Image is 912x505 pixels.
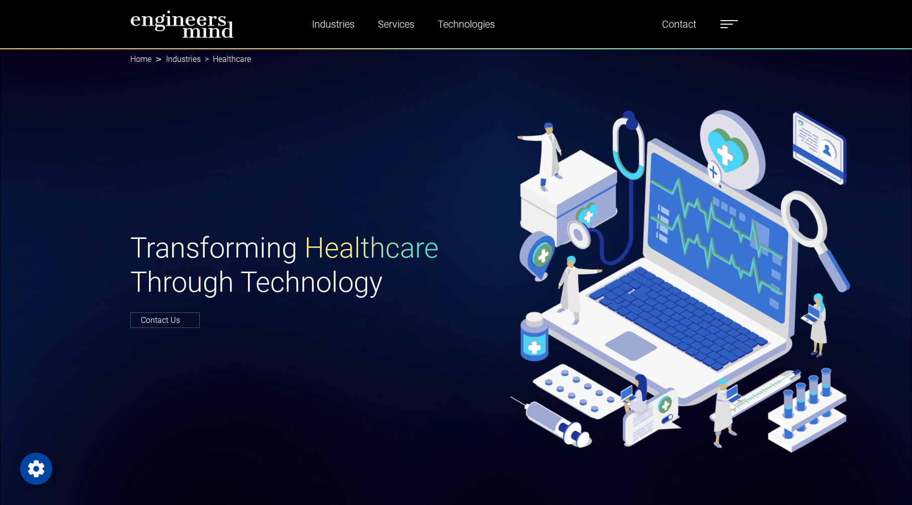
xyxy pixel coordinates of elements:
[130,48,782,70] nav: breadcrumb
[308,13,359,36] a: Industries
[130,54,151,64] a: Home
[374,13,419,36] a: Services
[130,312,200,328] a: Contact Us
[130,10,234,38] img: logo
[201,53,251,65] li: Healthcare
[434,13,499,36] a: Technologies
[658,13,700,36] a: Contact
[130,231,450,299] h1: Transforming Through Technology
[304,231,439,265] span: Healthcare
[166,54,201,64] a: Industries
